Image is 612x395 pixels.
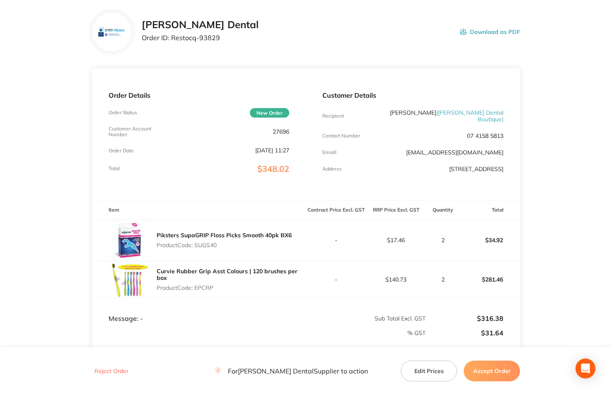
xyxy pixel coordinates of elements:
span: $348.02 [257,164,289,174]
p: $316.38 [426,315,503,322]
a: Curvie Rubber Grip Asst Colours | 120 brushes per box [157,267,298,282]
p: Order Details [109,92,290,99]
a: [EMAIL_ADDRESS][DOMAIN_NAME] [406,149,503,156]
p: $140.73 [366,276,426,283]
p: Order ID: Restocq- 93829 [142,34,259,41]
p: - [306,276,365,283]
p: [DATE] 11:27 [255,147,289,154]
p: $31.64 [426,329,503,337]
th: Total [460,200,520,219]
p: $281.46 [461,270,520,289]
h2: [PERSON_NAME] Dental [142,19,259,31]
p: 2 [426,276,460,283]
p: % GST [92,330,426,336]
p: Sub Total Excl. GST [306,315,426,322]
a: Piksters SupaGRIP Floss Picks Smooth 40pk BX6 [157,231,292,239]
div: Open Intercom Messenger [576,359,595,378]
p: Emaill [322,149,336,155]
img: bnV5aml6aA [98,19,125,46]
button: Download as PDF [460,19,520,45]
p: 2 [426,237,460,243]
td: Message: - [92,298,306,323]
p: [PERSON_NAME] [383,109,503,123]
p: 07 4158 5813 [467,132,503,139]
p: Address [322,166,341,172]
th: RRP Price Excl. GST [366,200,426,219]
p: $34.92 [461,230,520,250]
p: - [306,237,365,243]
button: Reject Order [92,368,131,375]
p: Order Date [109,148,134,154]
p: Product Code: SUGS40 [157,242,292,248]
th: Contract Price Excl. GST [306,200,366,219]
button: Accept Order [464,361,520,381]
p: $17.46 [366,237,426,243]
th: Quantity [426,200,460,219]
img: NjJmN3o1dA [109,261,150,298]
p: Order Status [109,110,137,116]
th: Item [92,200,306,219]
p: Customer Account Number [109,126,169,137]
span: New Order [250,108,289,118]
p: Contact Number [322,133,360,139]
p: Product Code: EPCRP [157,284,306,291]
img: eWRkazMxag [109,219,150,261]
p: 27696 [273,128,289,135]
p: Total [109,166,120,171]
p: [STREET_ADDRESS] [449,166,503,172]
button: Edit Prices [401,361,457,381]
p: Customer Details [322,92,503,99]
p: Recipient [322,113,344,119]
span: ( [PERSON_NAME] Dental Boutique ) [436,109,503,123]
p: For [PERSON_NAME] Dental Supplier to action [215,367,368,375]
